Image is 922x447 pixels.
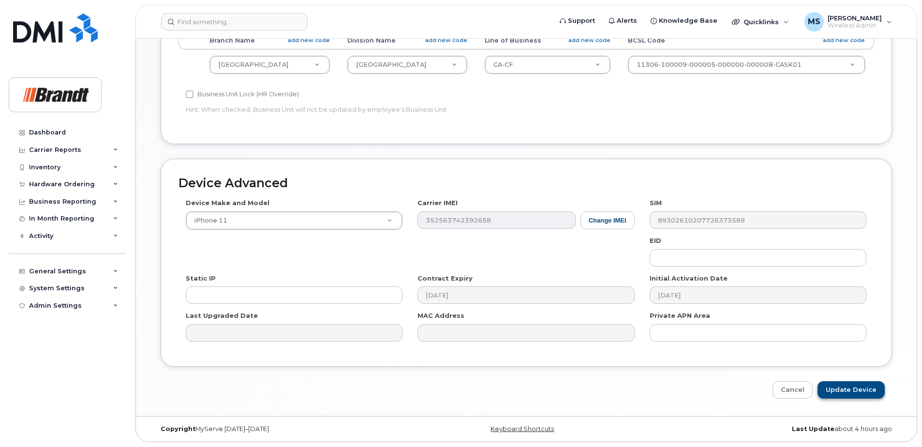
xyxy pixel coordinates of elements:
button: Change IMEI [580,211,635,229]
span: Wireless Admin [828,22,882,30]
a: 11306-100009-000005-000000-00000B-CASK01 [628,56,865,74]
a: add new code [568,36,610,45]
a: [GEOGRAPHIC_DATA] [348,56,467,74]
th: Division Name [339,32,476,49]
span: Quicklinks [744,18,779,26]
label: Carrier IMEI [417,198,458,208]
label: Private APN Area [650,311,710,320]
th: Line of Business [476,32,619,49]
a: CA-CF [485,56,610,74]
div: MyServe [DATE]–[DATE] [153,425,402,433]
span: South Central Ontario [356,61,426,68]
div: about 4 hours ago [651,425,899,433]
input: Find something... [161,13,308,30]
span: 11306-100009-000005-000000-00000B-CASK01 [637,61,802,68]
label: MAC Address [417,311,464,320]
span: CA-CF [493,61,513,68]
label: Business Unit Lock (HR Override) [186,89,299,100]
p: Hint: When checked, Business Unit will not be updated by employee's Business Unit [186,105,635,114]
span: iPhone 11 [189,216,227,225]
label: Static IP [186,274,216,283]
a: Knowledge Base [644,11,724,30]
a: Support [553,11,602,30]
label: EID [650,236,661,245]
div: Megan Scheel [798,12,899,31]
strong: Last Update [792,425,834,432]
a: [GEOGRAPHIC_DATA] [210,56,329,74]
label: Contract Expiry [417,274,473,283]
th: BCSL Code [619,32,874,49]
a: add new code [823,36,865,45]
input: Business Unit Lock (HR Override) [186,90,193,98]
a: iPhone 11 [186,212,402,229]
label: Initial Activation Date [650,274,728,283]
span: Support [568,16,595,26]
label: SIM [650,198,662,208]
div: Quicklinks [725,12,796,31]
a: Cancel [773,381,813,399]
a: Alerts [602,11,644,30]
span: [PERSON_NAME] [828,14,882,22]
a: add new code [288,36,330,45]
a: Keyboard Shortcuts [491,425,554,432]
input: Update Device [818,381,885,399]
th: Branch Name [201,32,339,49]
strong: Copyright [161,425,195,432]
a: add new code [425,36,467,45]
span: Alerts [617,16,637,26]
label: Device Make and Model [186,198,269,208]
h2: Device Advanced [178,177,874,190]
span: MS [808,16,820,28]
label: Last Upgraded Date [186,311,258,320]
span: Knowledge Base [659,16,717,26]
span: Mississauga [218,61,288,68]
